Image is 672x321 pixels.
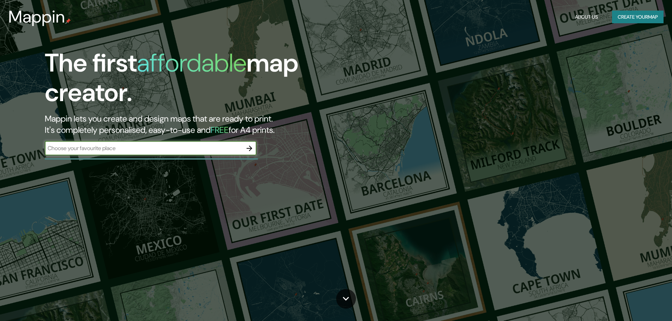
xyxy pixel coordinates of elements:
[65,18,71,24] img: mappin-pin
[45,113,381,136] h2: Mappin lets you create and design maps that are ready to print. It's completely personalised, eas...
[8,7,65,27] h3: Mappin
[572,11,601,24] button: About Us
[45,144,242,152] input: Choose your favourite place
[211,124,229,135] h5: FREE
[45,48,381,113] h1: The first map creator.
[612,11,664,24] button: Create yourmap
[137,47,247,79] h1: affordable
